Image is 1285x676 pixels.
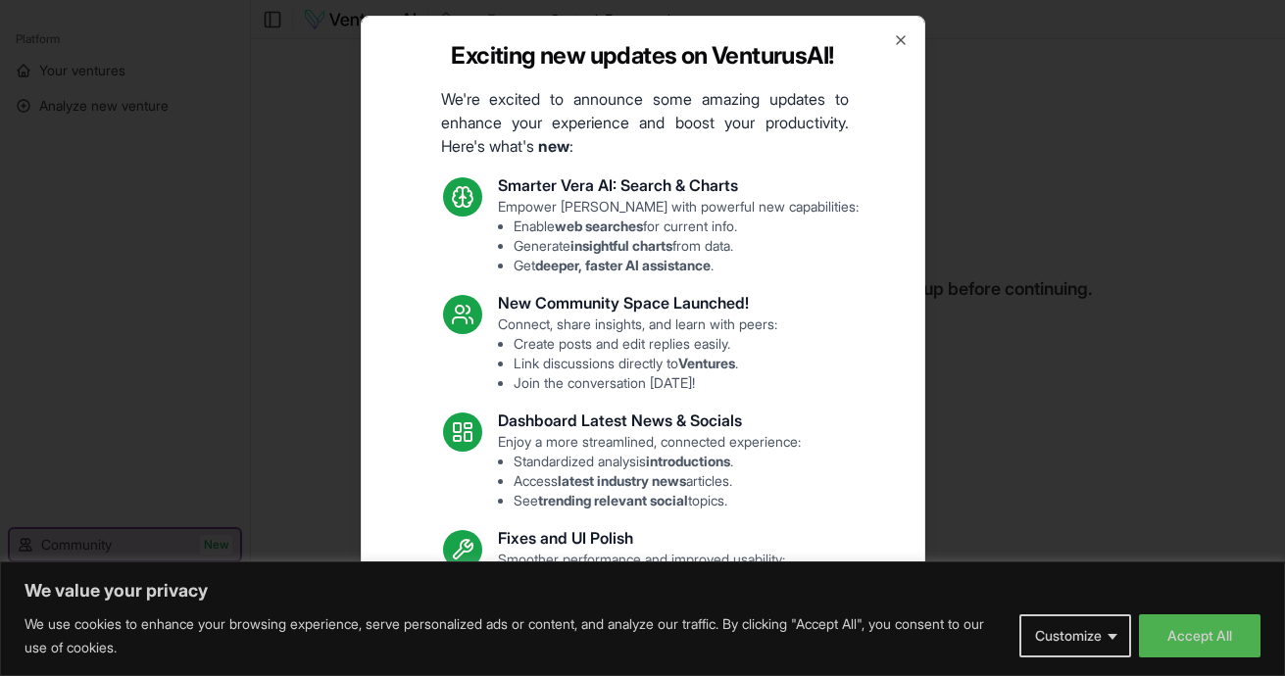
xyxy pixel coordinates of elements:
li: Resolved Vera chart loading issue. [514,569,785,589]
p: We're excited to announce some amazing updates to enhance your experience and boost your producti... [425,87,865,158]
h3: New Community Space Launched! [498,291,777,314]
li: Link discussions directly to . [514,354,777,373]
h3: Fixes and UI Polish [498,526,785,550]
h3: Smarter Vera AI: Search & Charts [498,173,859,197]
strong: introductions [646,453,730,469]
strong: trending relevant social [538,492,688,508]
li: Create posts and edit replies easily. [514,334,777,354]
li: Get . [514,256,859,275]
li: Join the conversation [DATE]! [514,373,777,393]
h2: Exciting new updates on VenturusAI! [451,40,833,72]
strong: web searches [555,217,643,234]
strong: Ventures [678,355,735,371]
li: See topics. [514,491,801,510]
p: Empower [PERSON_NAME] with powerful new capabilities: [498,197,859,275]
p: Enjoy a more streamlined, connected experience: [498,432,801,510]
li: Enable for current info. [514,217,859,236]
li: Access articles. [514,471,801,491]
li: Fixed mobile chat & sidebar glitches. [514,589,785,608]
li: Standardized analysis . [514,452,801,471]
strong: latest industry news [558,472,686,489]
p: Connect, share insights, and learn with peers: [498,314,777,393]
strong: deeper, faster AI assistance [535,257,711,273]
strong: insightful charts [570,237,672,254]
strong: new [538,136,569,156]
li: Enhanced overall UI consistency. [514,608,785,628]
p: Smoother performance and improved usability: [498,550,785,628]
li: Generate from data. [514,236,859,256]
h3: Dashboard Latest News & Socials [498,409,801,432]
